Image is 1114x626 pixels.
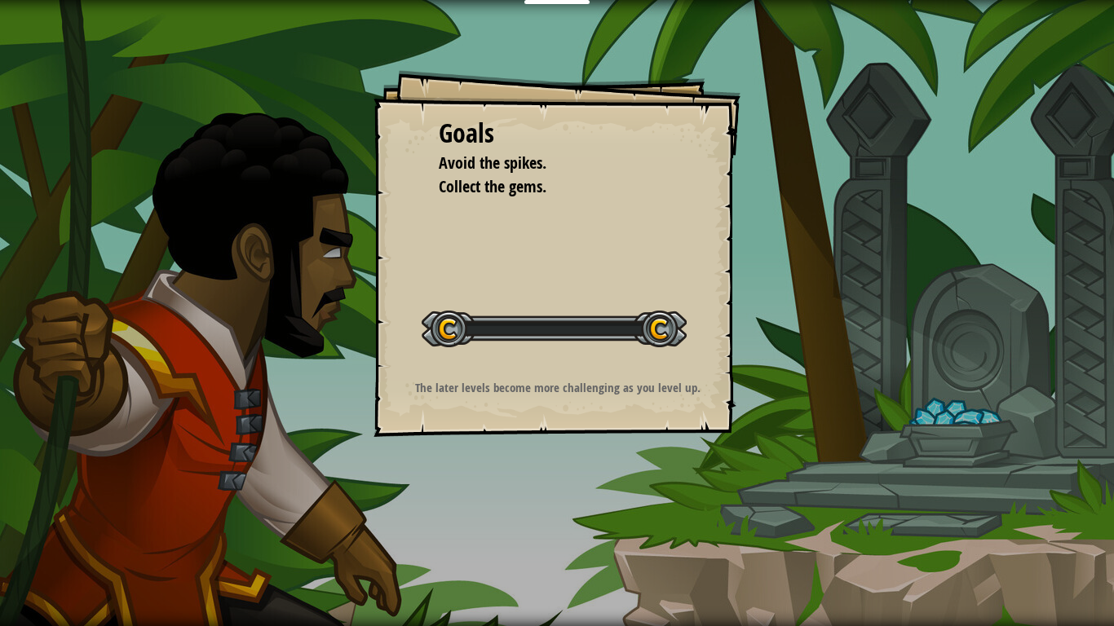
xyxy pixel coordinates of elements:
[394,379,721,396] p: The later levels become more challenging as you level up.
[439,175,546,197] span: Collect the gems.
[439,115,675,152] div: Goals
[418,152,671,175] li: Avoid the spikes.
[418,175,671,199] li: Collect the gems.
[439,152,546,174] span: Avoid the spikes.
